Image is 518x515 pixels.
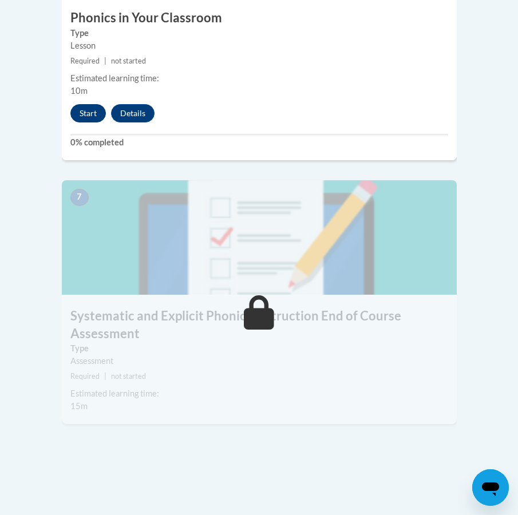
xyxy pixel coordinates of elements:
span: 15m [70,401,88,411]
img: Course Image [62,180,457,295]
label: Type [70,342,448,355]
h3: Phonics in Your Classroom [62,9,457,27]
span: not started [111,372,146,381]
label: Type [70,27,448,39]
span: not started [111,57,146,65]
div: Assessment [70,355,448,367]
span: | [104,372,106,381]
iframe: Button to launch messaging window [472,469,509,506]
span: | [104,57,106,65]
div: Lesson [70,39,448,52]
div: Estimated learning time: [70,72,448,85]
span: 10m [70,86,88,96]
h3: Systematic and Explicit Phonics Instruction End of Course Assessment [62,307,457,343]
span: 7 [70,189,89,206]
label: 0% completed [70,136,448,149]
div: Estimated learning time: [70,387,448,400]
span: Required [70,57,100,65]
button: Details [111,104,155,122]
button: Start [70,104,106,122]
span: Required [70,372,100,381]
